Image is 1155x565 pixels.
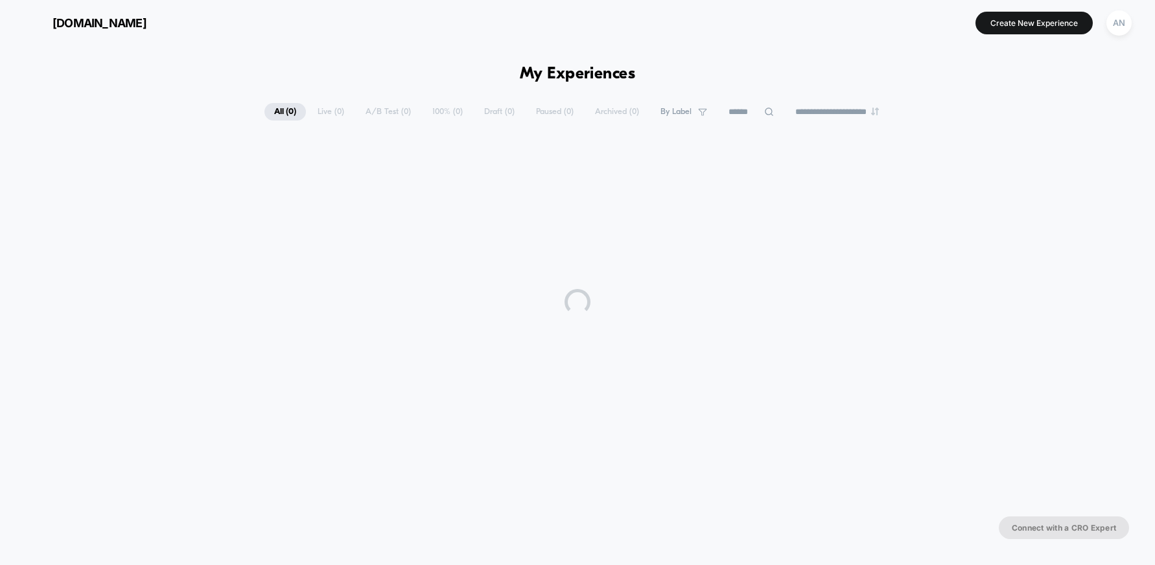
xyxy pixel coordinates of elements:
span: By Label [660,107,692,117]
button: AN [1102,10,1136,36]
h1: My Experiences [520,65,636,84]
button: [DOMAIN_NAME] [19,12,150,33]
button: Create New Experience [975,12,1093,34]
img: end [871,108,879,115]
span: All ( 0 ) [264,103,306,121]
button: Connect with a CRO Expert [999,516,1129,539]
div: AN [1106,10,1132,36]
span: [DOMAIN_NAME] [52,16,146,30]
